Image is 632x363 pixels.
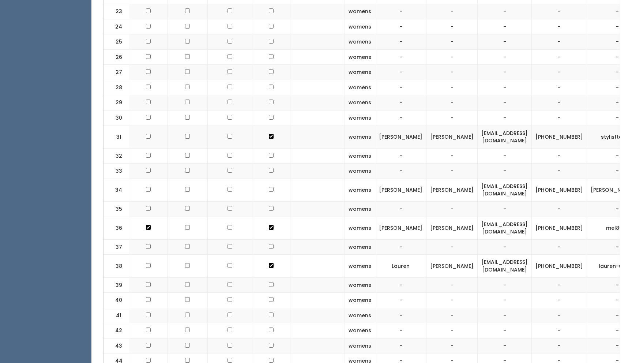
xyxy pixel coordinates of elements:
td: 36 [104,217,129,239]
td: 35 [104,202,129,217]
td: - [532,110,587,126]
td: - [426,338,478,353]
td: - [426,277,478,293]
td: womens [345,19,375,34]
td: womens [345,239,375,255]
td: - [426,293,478,308]
td: - [532,49,587,65]
td: - [375,164,426,179]
td: 40 [104,293,129,308]
td: - [478,308,532,323]
td: - [375,4,426,19]
td: - [426,239,478,255]
td: womens [345,49,375,65]
td: [EMAIL_ADDRESS][DOMAIN_NAME] [478,126,532,148]
td: 37 [104,239,129,255]
td: - [532,277,587,293]
td: 27 [104,65,129,80]
td: 42 [104,323,129,338]
td: [EMAIL_ADDRESS][DOMAIN_NAME] [478,255,532,277]
td: - [375,110,426,126]
td: - [375,49,426,65]
td: - [532,323,587,338]
td: womens [345,34,375,50]
td: - [375,338,426,353]
td: - [478,338,532,353]
td: - [478,323,532,338]
td: - [426,80,478,95]
td: [PERSON_NAME] [426,217,478,239]
td: [PERSON_NAME] [375,126,426,148]
td: - [375,34,426,50]
td: 23 [104,4,129,19]
td: - [478,202,532,217]
td: [PHONE_NUMBER] [532,179,587,201]
td: - [478,80,532,95]
td: - [478,277,532,293]
td: - [375,308,426,323]
td: 31 [104,126,129,148]
td: - [532,95,587,111]
td: - [375,239,426,255]
td: - [478,239,532,255]
td: [PERSON_NAME] [375,217,426,239]
td: - [532,148,587,164]
td: - [478,34,532,50]
td: - [375,19,426,34]
td: - [426,148,478,164]
td: womens [345,80,375,95]
td: - [532,164,587,179]
td: - [478,110,532,126]
td: [PERSON_NAME] [426,255,478,277]
td: - [426,95,478,111]
td: - [426,19,478,34]
td: 28 [104,80,129,95]
td: - [426,308,478,323]
td: - [426,164,478,179]
td: [EMAIL_ADDRESS][DOMAIN_NAME] [478,179,532,201]
td: - [375,80,426,95]
td: - [478,95,532,111]
td: 41 [104,308,129,323]
td: 38 [104,255,129,277]
td: womens [345,126,375,148]
td: - [375,323,426,338]
td: 26 [104,49,129,65]
td: - [426,49,478,65]
td: - [478,49,532,65]
td: - [426,323,478,338]
td: - [532,239,587,255]
td: - [478,65,532,80]
td: [PERSON_NAME] [426,126,478,148]
td: womens [345,323,375,338]
td: womens [345,164,375,179]
td: 32 [104,148,129,164]
td: - [532,338,587,353]
td: - [478,148,532,164]
td: - [532,202,587,217]
td: - [426,110,478,126]
td: 24 [104,19,129,34]
td: [PERSON_NAME] [375,179,426,201]
td: - [426,34,478,50]
td: - [375,148,426,164]
td: womens [345,65,375,80]
td: - [532,19,587,34]
td: womens [345,179,375,201]
td: - [532,34,587,50]
td: [PHONE_NUMBER] [532,255,587,277]
td: 25 [104,34,129,50]
td: - [532,80,587,95]
td: womens [345,217,375,239]
td: womens [345,255,375,277]
td: [PHONE_NUMBER] [532,217,587,239]
td: womens [345,95,375,111]
td: [PHONE_NUMBER] [532,126,587,148]
td: womens [345,148,375,164]
td: womens [345,277,375,293]
td: - [532,293,587,308]
td: [EMAIL_ADDRESS][DOMAIN_NAME] [478,217,532,239]
td: 43 [104,338,129,353]
td: womens [345,308,375,323]
td: womens [345,293,375,308]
